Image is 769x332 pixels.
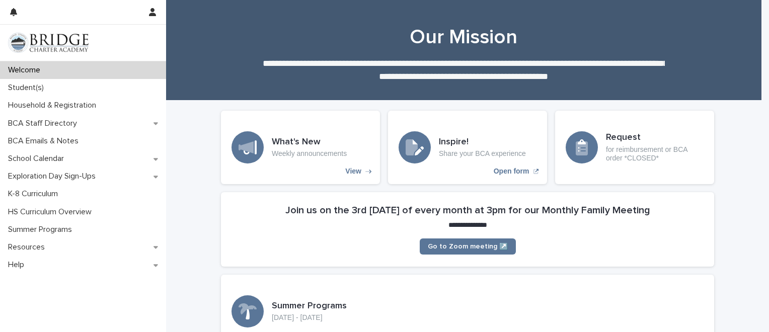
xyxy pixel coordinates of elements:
h3: What's New [272,137,347,148]
h3: Inspire! [439,137,526,148]
p: Student(s) [4,83,52,93]
a: Go to Zoom meeting ↗️ [420,238,516,255]
p: View [345,167,361,176]
a: Open form [388,111,547,184]
p: K-8 Curriculum [4,189,66,199]
p: [DATE] - [DATE] [272,313,347,322]
h1: Our Mission [217,25,710,49]
p: Welcome [4,65,48,75]
a: View [221,111,380,184]
p: HS Curriculum Overview [4,207,100,217]
p: Share your BCA experience [439,149,526,158]
p: Help [4,260,32,270]
p: Exploration Day Sign-Ups [4,172,104,181]
p: BCA Emails & Notes [4,136,87,146]
h3: Summer Programs [272,301,347,312]
p: School Calendar [4,154,72,163]
p: Resources [4,242,53,252]
p: Open form [494,167,529,176]
p: Summer Programs [4,225,80,234]
img: V1C1m3IdTEidaUdm9Hs0 [8,33,89,53]
span: Go to Zoom meeting ↗️ [428,243,508,250]
h2: Join us on the 3rd [DATE] of every month at 3pm for our Monthly Family Meeting [285,204,650,216]
p: for reimbursement or BCA order *CLOSED* [606,145,704,162]
p: Household & Registration [4,101,104,110]
p: Weekly announcements [272,149,347,158]
h3: Request [606,132,704,143]
p: BCA Staff Directory [4,119,85,128]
